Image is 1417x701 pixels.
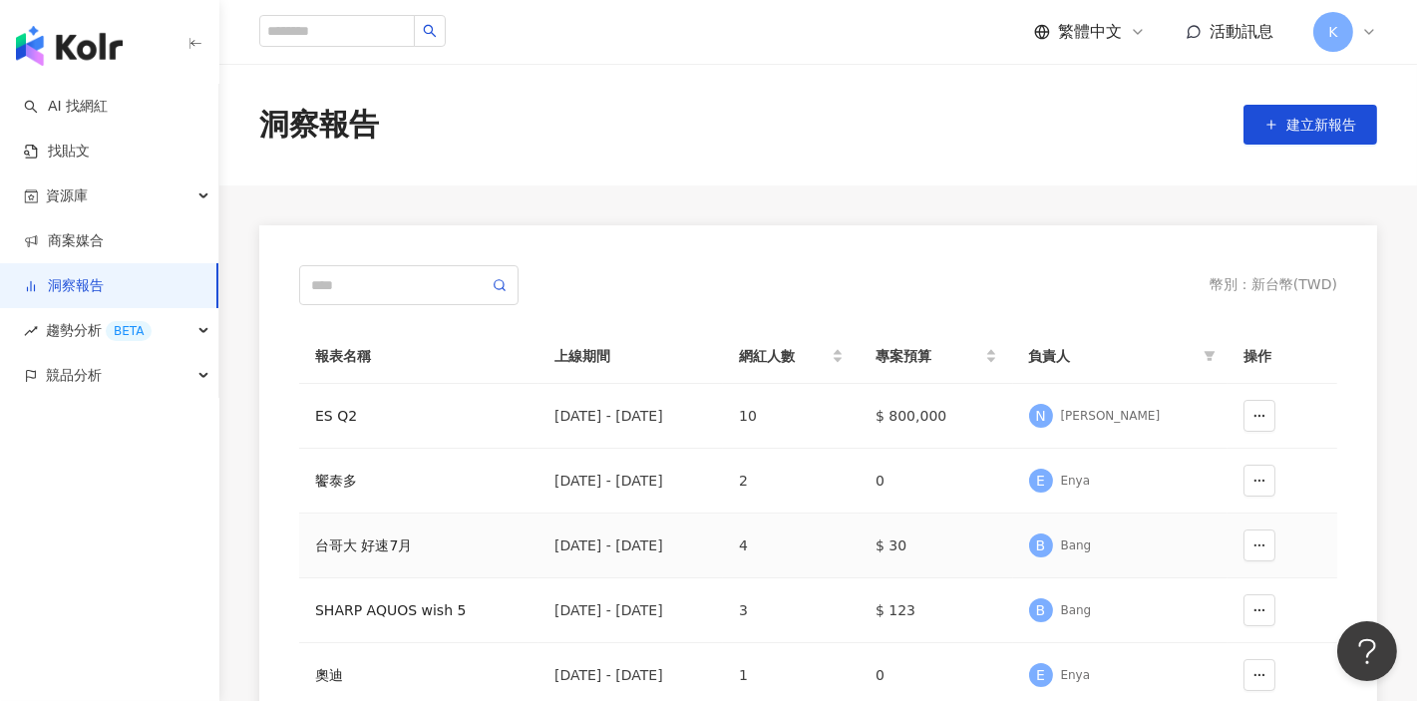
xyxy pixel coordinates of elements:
th: 上線期間 [538,329,723,384]
a: SHARP AQUOS wish 5 [315,599,523,621]
th: 專案預算 [860,329,1013,384]
span: filter [1200,341,1220,371]
div: [DATE] - [DATE] [554,664,707,686]
div: Bang [1061,537,1092,554]
span: E [1036,664,1045,686]
div: 幣別 ： 新台幣 ( TWD ) [1210,275,1337,295]
span: filter [1204,350,1216,362]
a: 商案媒合 [24,231,104,251]
div: Bang [1061,602,1092,619]
td: 2 [723,449,860,514]
span: 資源庫 [46,174,88,218]
td: $ 30 [860,514,1013,578]
span: K [1328,21,1337,43]
a: searchAI 找網紅 [24,97,108,117]
a: 奧迪 [315,664,523,686]
div: Enya [1061,473,1091,490]
span: 趨勢分析 [46,308,152,353]
span: 建立新報告 [1286,117,1356,133]
span: 負責人 [1029,345,1196,367]
span: search [423,24,437,38]
div: [DATE] - [DATE] [554,534,707,556]
div: [PERSON_NAME] [1061,408,1161,425]
div: [DATE] - [DATE] [554,599,707,621]
th: 網紅人數 [723,329,860,384]
div: [DATE] - [DATE] [554,405,707,427]
span: N [1035,405,1045,427]
td: $ 800,000 [860,384,1013,449]
span: B [1036,599,1046,621]
div: [DATE] - [DATE] [554,470,707,492]
span: 專案預算 [876,345,981,367]
iframe: Help Scout Beacon - Open [1337,621,1397,681]
span: 競品分析 [46,353,102,398]
a: 洞察報告 [24,276,104,296]
a: 台哥大 好速7月 [315,534,523,556]
button: 建立新報告 [1243,105,1377,145]
span: 活動訊息 [1210,22,1273,41]
th: 報表名稱 [299,329,538,384]
td: 4 [723,514,860,578]
span: 繁體中文 [1058,21,1122,43]
td: 0 [860,449,1013,514]
a: ES Q2 [315,405,523,427]
span: rise [24,324,38,338]
div: Enya [1061,667,1091,684]
span: 網紅人數 [739,345,828,367]
th: 操作 [1228,329,1337,384]
a: 饗泰多 [315,470,523,492]
img: logo [16,26,123,66]
td: $ 123 [860,578,1013,643]
td: 10 [723,384,860,449]
td: 3 [723,578,860,643]
span: E [1036,470,1045,492]
a: 找貼文 [24,142,90,162]
div: 洞察報告 [259,104,379,146]
div: BETA [106,321,152,341]
span: B [1036,534,1046,556]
